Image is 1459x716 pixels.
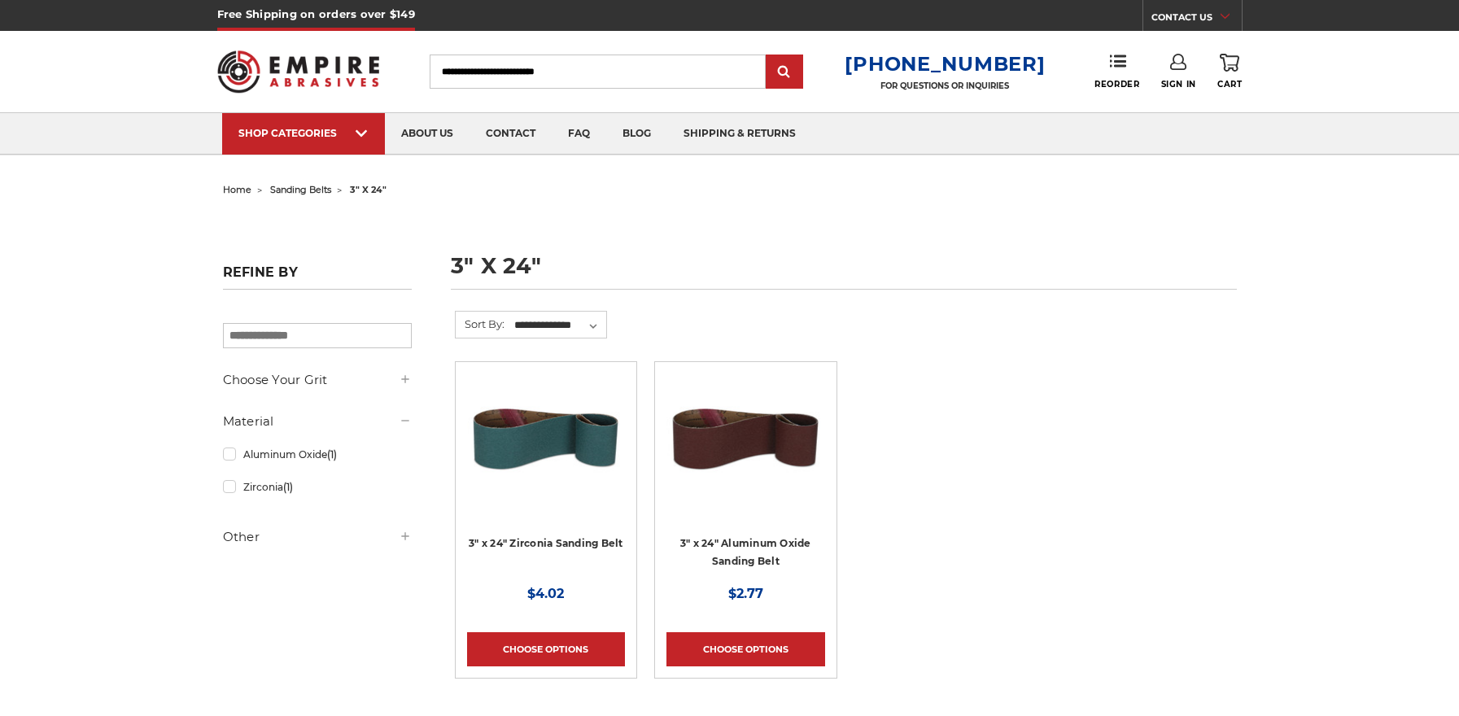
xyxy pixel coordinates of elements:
[223,440,412,469] a: Aluminum Oxide
[666,632,824,666] a: Choose Options
[552,113,606,155] a: faq
[467,632,625,666] a: Choose Options
[238,127,369,139] div: SHOP CATEGORIES
[270,184,331,195] a: sanding belts
[728,586,763,601] span: $2.77
[385,113,470,155] a: about us
[327,448,337,461] span: (1)
[470,113,552,155] a: contact
[1217,54,1242,89] a: Cart
[223,184,251,195] a: home
[223,370,412,390] h5: Choose Your Grit
[223,264,412,290] h5: Refine by
[667,113,812,155] a: shipping & returns
[1161,79,1196,89] span: Sign In
[1094,79,1139,89] span: Reorder
[451,255,1237,290] h1: 3" x 24"
[467,373,625,504] img: 3" x 24" Zirconia Sanding Belt
[223,527,412,547] h5: Other
[1151,8,1242,31] a: CONTACT US
[512,313,606,338] select: Sort By:
[845,81,1045,91] p: FOR QUESTIONS OR INQUIRIES
[350,184,387,195] span: 3" x 24"
[283,481,293,493] span: (1)
[527,586,564,601] span: $4.02
[606,113,667,155] a: blog
[666,373,824,582] a: 3" x 24" Aluminum Oxide Sanding Belt
[217,40,380,103] img: Empire Abrasives
[467,373,625,582] a: 3" x 24" Zirconia Sanding Belt
[456,312,505,336] label: Sort By:
[845,52,1045,76] a: [PHONE_NUMBER]
[1094,54,1139,89] a: Reorder
[768,56,801,89] input: Submit
[1217,79,1242,89] span: Cart
[223,412,412,431] h5: Material
[666,373,824,504] img: 3" x 24" Aluminum Oxide Sanding Belt
[223,473,412,501] a: Zirconia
